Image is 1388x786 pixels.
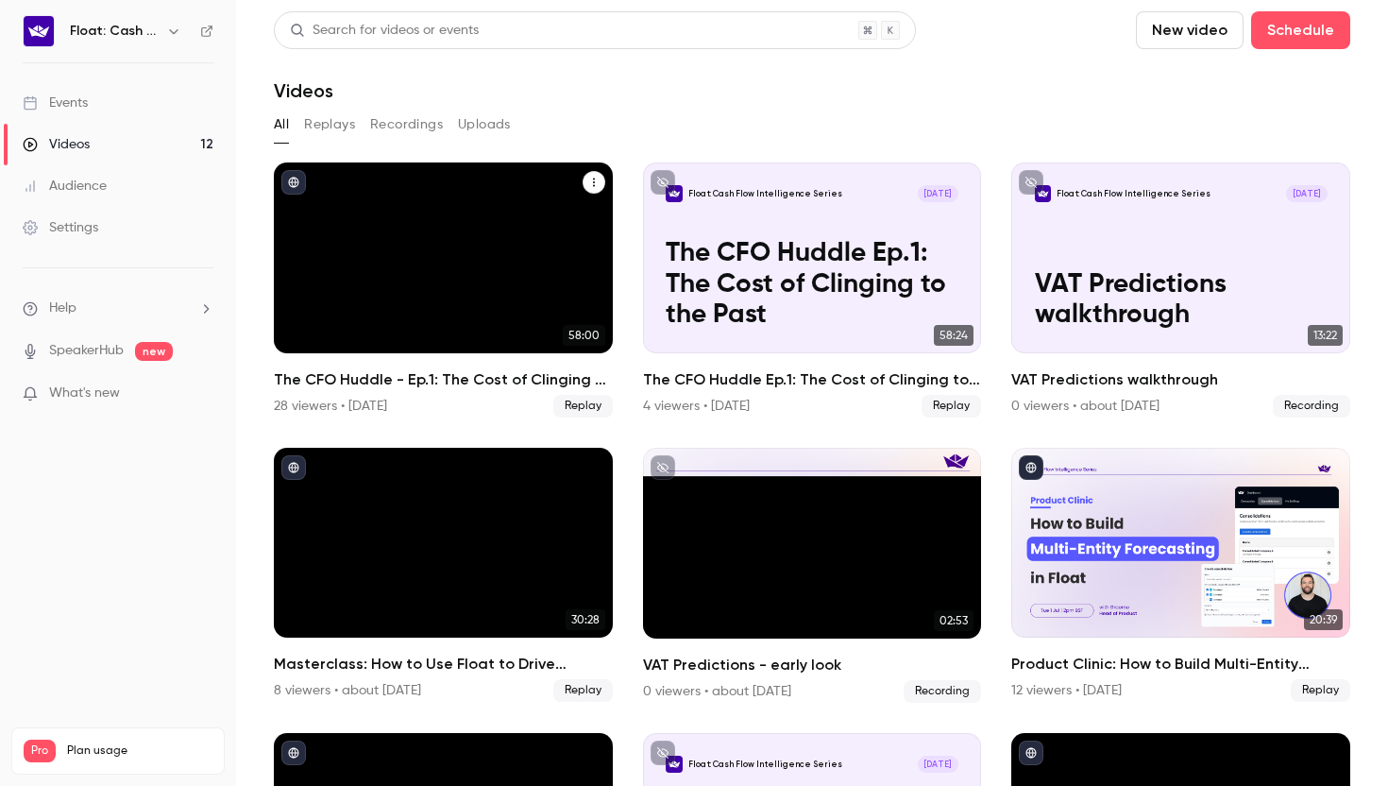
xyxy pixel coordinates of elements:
[1019,741,1043,765] button: published
[304,110,355,140] button: Replays
[1286,185,1328,202] span: [DATE]
[922,395,981,418] span: Replay
[274,11,1350,775] section: Videos
[458,110,511,140] button: Uploads
[1304,609,1343,630] span: 20:39
[1011,681,1122,700] div: 12 viewers • [DATE]
[643,448,982,703] li: VAT Predictions - early look
[651,741,675,765] button: unpublished
[274,162,613,418] li: The CFO Huddle - Ep.1: The Cost of Clinging to the Past
[24,16,54,46] img: Float: Cash Flow Intelligence Series
[1011,448,1350,703] a: 20:39Product Clinic: How to Build Multi-Entity Forecasting in Float12 viewers • [DATE]Replay
[135,342,173,361] span: new
[643,368,982,391] h2: The CFO Huddle Ep.1: The Cost of Clinging to the Past
[281,455,306,480] button: published
[643,682,791,701] div: 0 viewers • about [DATE]
[1011,448,1350,703] li: Product Clinic: How to Build Multi-Entity Forecasting in Float
[23,177,107,196] div: Audience
[281,170,306,195] button: published
[274,79,333,102] h1: Videos
[281,741,306,765] button: published
[1251,11,1350,49] button: Schedule
[1273,395,1350,418] span: Recording
[563,325,605,346] span: 58:00
[666,238,958,330] p: The CFO Huddle Ep.1: The Cost of Clinging to the Past
[274,397,387,416] div: 28 viewers • [DATE]
[934,610,973,631] span: 02:53
[553,679,613,702] span: Replay
[1035,269,1328,331] p: VAT Predictions walkthrough
[688,759,842,770] p: Float: Cash Flow Intelligence Series
[274,653,613,675] h2: Masterclass: How to Use Float to Drive Smarter Cash Flow Decisions
[191,385,213,402] iframe: Noticeable Trigger
[274,162,613,418] a: 58:00The CFO Huddle - Ep.1: The Cost of Clinging to the Past28 viewers • [DATE]Replay
[934,325,973,346] span: 58:24
[67,743,212,759] span: Plan usage
[49,341,124,361] a: SpeakerHub
[23,94,88,112] div: Events
[1011,368,1350,391] h2: VAT Predictions walkthrough
[1011,653,1350,675] h2: Product Clinic: How to Build Multi-Entity Forecasting in Float
[553,395,613,418] span: Replay
[49,384,120,403] span: What's new
[643,654,982,676] h2: VAT Predictions - early look
[70,22,159,41] h6: Float: Cash Flow Intelligence Series
[1011,162,1350,418] a: VAT Predictions walkthroughFloat: Cash Flow Intelligence Series[DATE]VAT Predictions walkthrough1...
[23,218,98,237] div: Settings
[23,135,90,154] div: Videos
[274,110,289,140] button: All
[1308,325,1343,346] span: 13:22
[1057,188,1210,199] p: Float: Cash Flow Intelligence Series
[643,397,750,416] div: 4 viewers • [DATE]
[274,448,613,703] li: Masterclass: How to Use Float to Drive Smarter Cash Flow Decisions
[274,448,613,703] a: 30:28Masterclass: How to Use Float to Drive Smarter Cash Flow Decisions8 viewers • about [DATE]Re...
[566,609,605,630] span: 30:28
[643,162,982,418] a: The CFO Huddle Ep.1: The Cost of Clinging to the Past Float: Cash Flow Intelligence Series[DATE]T...
[918,756,959,773] span: [DATE]
[274,368,613,391] h2: The CFO Huddle - Ep.1: The Cost of Clinging to the Past
[651,170,675,195] button: unpublished
[49,299,76,318] span: Help
[23,299,213,318] li: help-dropdown-opener
[643,162,982,418] li: The CFO Huddle Ep.1: The Cost of Clinging to the Past
[290,21,479,41] div: Search for videos or events
[918,185,959,202] span: [DATE]
[1019,455,1043,480] button: published
[1011,162,1350,418] li: VAT Predictions walkthrough
[1019,170,1043,195] button: unpublished
[904,680,981,703] span: Recording
[643,448,982,703] a: 02:53VAT Predictions - early look0 viewers • about [DATE]Recording
[370,110,443,140] button: Recordings
[651,455,675,480] button: unpublished
[274,681,421,700] div: 8 viewers • about [DATE]
[688,188,842,199] p: Float: Cash Flow Intelligence Series
[1291,679,1350,702] span: Replay
[1136,11,1244,49] button: New video
[1011,397,1159,416] div: 0 viewers • about [DATE]
[24,740,56,762] span: Pro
